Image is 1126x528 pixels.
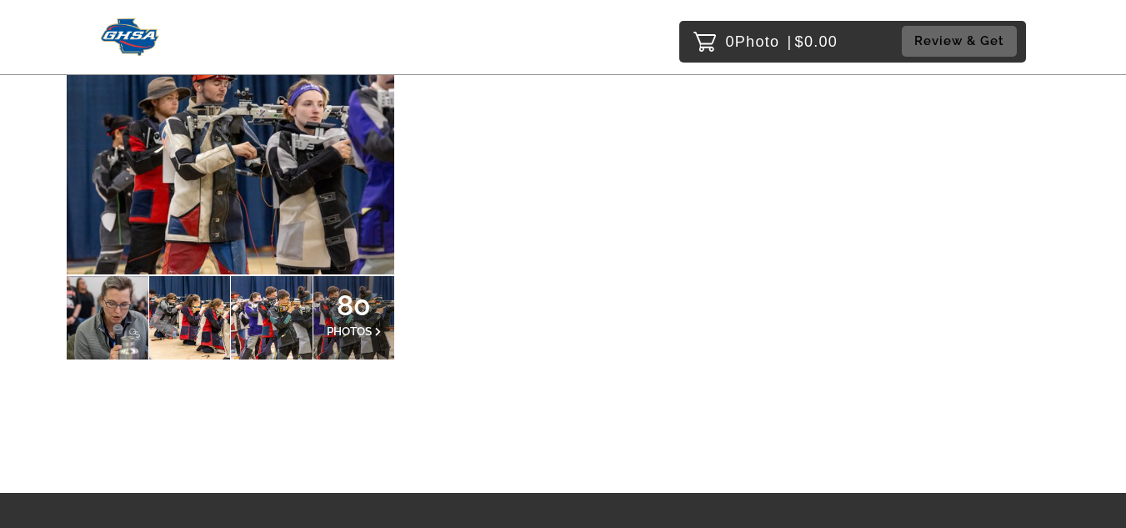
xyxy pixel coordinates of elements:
span: | [788,33,793,50]
span: Photo [735,28,780,55]
p: 0 $0.00 [726,28,838,55]
img: Snapphound Logo [101,18,160,56]
span: 80 [327,300,382,310]
span: PHOTOS [327,324,372,338]
a: Review & Get [902,26,1022,57]
button: Review & Get [902,26,1017,57]
a: Riflery State Championships - 202280PHOTOS [67,22,394,360]
img: 54158 [67,56,394,274]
